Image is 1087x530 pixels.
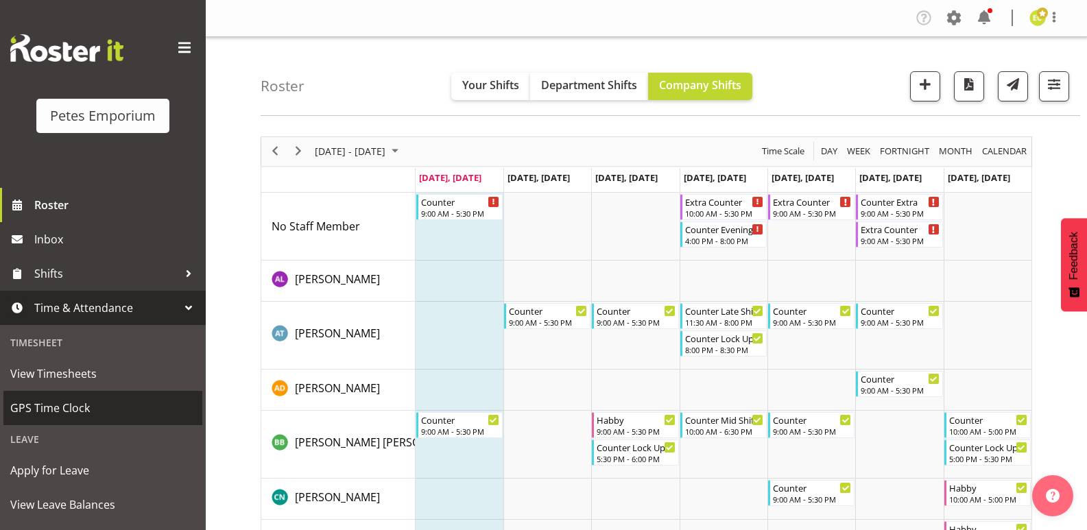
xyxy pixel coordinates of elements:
[998,71,1028,101] button: Send a list of all shifts for the selected filtered period to all rostered employees.
[34,298,178,318] span: Time & Attendance
[1046,489,1060,503] img: help-xxl-2.png
[1029,10,1046,26] img: emma-croft7499.jpg
[50,106,156,126] div: Petes Emporium
[3,391,202,425] a: GPS Time Clock
[648,73,752,100] button: Company Shifts
[10,460,195,481] span: Apply for Leave
[1039,71,1069,101] button: Filter Shifts
[34,195,199,215] span: Roster
[34,229,199,250] span: Inbox
[3,487,202,522] a: View Leave Balances
[1061,218,1087,311] button: Feedback - Show survey
[954,71,984,101] button: Download a PDF of the roster according to the set date range.
[10,494,195,515] span: View Leave Balances
[10,363,195,384] span: View Timesheets
[3,425,202,453] div: Leave
[659,77,741,93] span: Company Shifts
[451,73,530,100] button: Your Shifts
[10,34,123,62] img: Rosterit website logo
[261,78,304,94] h4: Roster
[1068,232,1080,280] span: Feedback
[541,77,637,93] span: Department Shifts
[3,453,202,487] a: Apply for Leave
[530,73,648,100] button: Department Shifts
[10,398,195,418] span: GPS Time Clock
[910,71,940,101] button: Add a new shift
[34,263,178,284] span: Shifts
[3,328,202,357] div: Timesheet
[3,357,202,391] a: View Timesheets
[462,77,519,93] span: Your Shifts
